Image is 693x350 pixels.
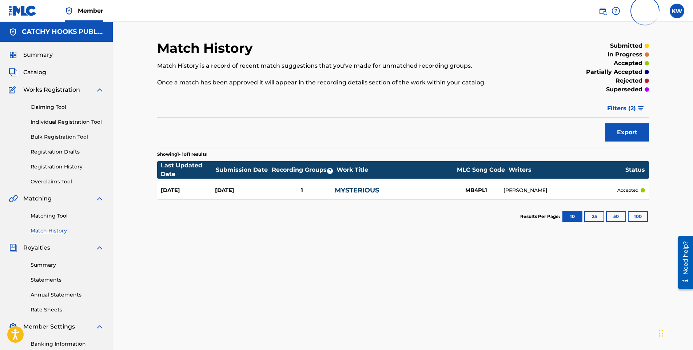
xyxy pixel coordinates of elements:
[335,186,379,194] a: MYSTERIOUS
[9,243,17,252] img: Royalties
[161,161,215,179] div: Last Updated Date
[31,118,104,126] a: Individual Registration Tool
[31,148,104,156] a: Registration Drafts
[638,106,644,111] img: filter
[23,194,52,203] span: Matching
[509,166,625,174] div: Writers
[9,68,17,77] img: Catalog
[9,322,17,331] img: Member Settings
[598,4,607,18] a: Public Search
[23,243,50,252] span: Royalties
[9,51,17,59] img: Summary
[31,291,104,299] a: Annual Statements
[161,186,215,195] div: [DATE]
[31,212,104,220] a: Matching Tool
[31,227,104,235] a: Match History
[31,276,104,284] a: Statements
[157,151,207,158] p: Showing 1 - 1 of 1 results
[586,68,642,76] p: partially accepted
[23,68,46,77] span: Catalog
[616,76,642,85] p: rejected
[23,85,80,94] span: Works Registration
[612,7,620,15] img: help
[605,123,649,142] button: Export
[9,85,18,94] img: Works Registration
[22,28,104,36] h5: CATCHY HOOKS PUBLISHING COMPANY
[216,166,270,174] div: Submission Date
[327,168,333,174] span: ?
[271,166,336,174] div: Recording Groups
[9,28,17,36] img: Accounts
[65,7,73,15] img: Top Rightsholder
[454,166,508,174] div: MLC Song Code
[31,178,104,186] a: Overclaims Tool
[95,194,104,203] img: expand
[617,187,638,194] p: accepted
[9,194,18,203] img: Matching
[31,163,104,171] a: Registration History
[612,4,620,18] div: Help
[614,59,642,68] p: accepted
[23,51,53,59] span: Summary
[95,243,104,252] img: expand
[9,68,46,77] a: CatalogCatalog
[628,211,648,222] button: 100
[157,61,536,70] p: Match History is a record of recent match suggestions that you've made for unmatched recording gr...
[562,211,582,222] button: 10
[610,41,642,50] p: submitted
[9,51,53,59] a: SummarySummary
[606,211,626,222] button: 50
[9,5,37,16] img: MLC Logo
[336,166,453,174] div: Work Title
[673,233,693,291] iframe: Resource Center
[657,315,693,350] iframe: Chat Widget
[449,186,503,195] div: MB4PL1
[607,104,636,113] span: Filters ( 2 )
[31,261,104,269] a: Summary
[269,186,334,195] div: 1
[584,211,604,222] button: 25
[503,187,618,194] div: [PERSON_NAME]
[31,103,104,111] a: Claiming Tool
[95,85,104,94] img: expand
[31,133,104,141] a: Bulk Registration Tool
[95,322,104,331] img: expand
[31,306,104,314] a: Rate Sheets
[157,40,256,56] h2: Match History
[659,322,663,344] div: Drag
[603,99,649,118] button: Filters (2)
[608,50,642,59] p: in progress
[31,340,104,348] a: Banking Information
[520,213,562,220] p: Results Per Page:
[78,7,103,15] span: Member
[598,7,607,15] img: search
[670,4,684,18] div: User Menu
[23,322,75,331] span: Member Settings
[606,85,642,94] p: superseded
[157,78,536,87] p: Once a match has been approved it will appear in the recording details section of the work within...
[625,166,645,174] div: Status
[215,186,269,195] div: [DATE]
